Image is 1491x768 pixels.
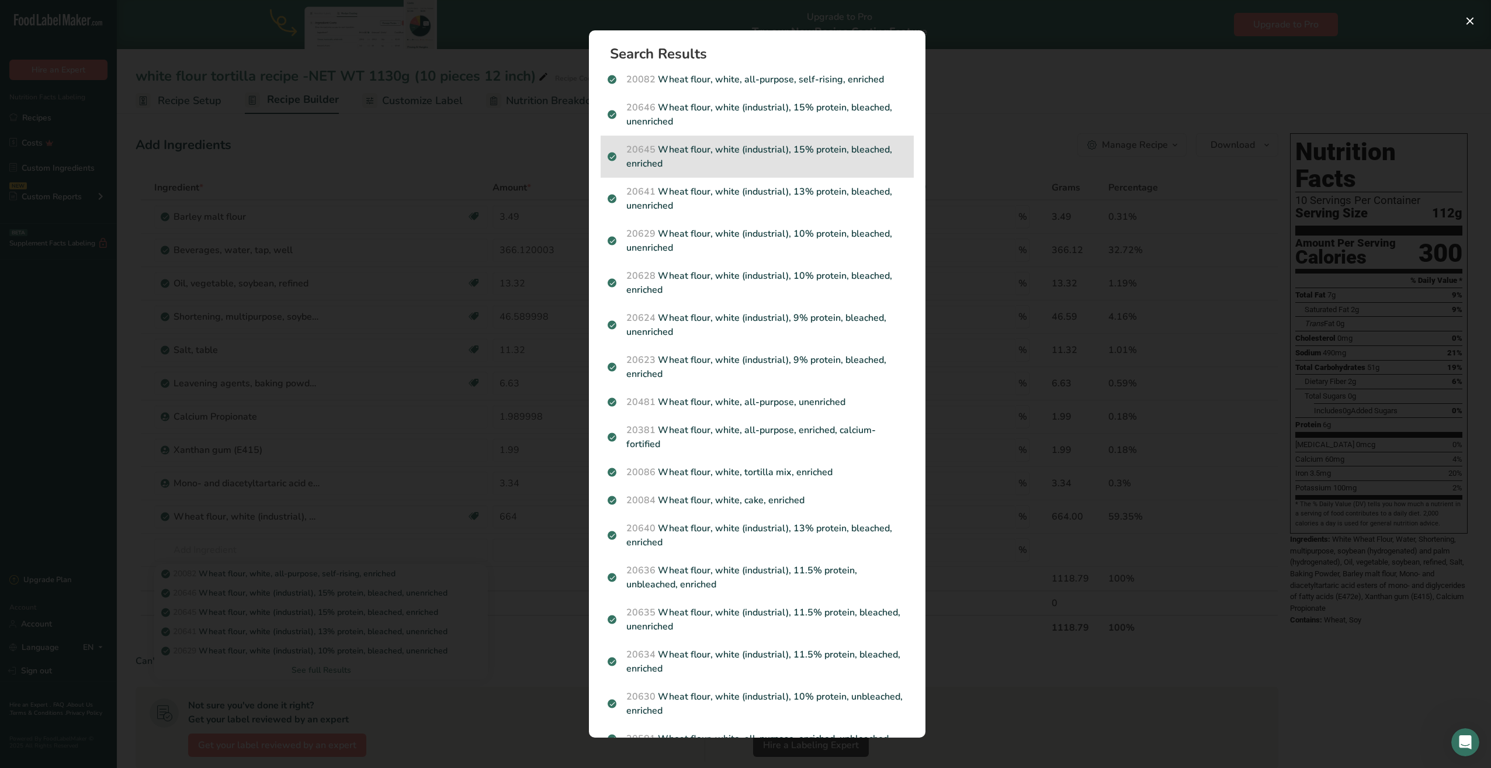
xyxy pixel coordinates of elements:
span: 20481 [626,396,656,409]
button: Hire a Nutrition Expert [109,257,219,280]
span: 20635 [626,606,656,619]
p: Wheat flour, white (industrial), 10% protein, bleached, unenriched [608,227,907,255]
button: I would like to cancel my subscription [47,286,219,309]
p: Wheat flour, white (industrial), 10% protein, bleached, enriched [608,269,907,297]
button: Emoji picker [18,383,27,392]
span: 20629 [626,227,656,240]
p: Wheat flour, white, all-purpose, self-rising, enriched [608,72,907,87]
p: Wheat flour, white (industrial), 13% protein, bleached, enriched [608,521,907,549]
button: How can I print my labels [97,227,219,251]
div: Hi, ​ How can we help you [DATE]? [19,74,141,109]
p: Wheat flour, white (industrial), 13% protein, bleached, unenriched [608,185,907,213]
div: LIA • Just now [19,118,68,125]
p: Wheat flour, white (industrial), 11.5% protein, bleached, unenriched [608,606,907,634]
button: What is your refund policy? [89,315,219,338]
p: Wheat flour, white (industrial), 10% protein, unbleached, enriched [608,690,907,718]
img: Profile image for Rana [50,6,68,25]
p: Wheat flour, white, all-purpose, enriched, unbleached [608,732,907,746]
span: 20628 [626,269,656,282]
p: Wheat flour, white, cake, enriched [608,493,907,507]
div: Hi,​How can we help you [DATE]?LIA • Just now [9,67,150,116]
button: go back [8,5,30,27]
textarea: Message… [10,347,224,378]
p: Wheat flour, white (industrial), 9% protein, bleached, enriched [608,353,907,381]
div: Close [205,5,226,26]
span: 20082 [626,73,656,86]
button: Home [183,5,205,27]
div: LIA says… [9,67,224,141]
span: 20084 [626,494,656,507]
span: 20641 [626,185,656,198]
span: 20624 [626,312,656,324]
span: 20645 [626,143,656,156]
button: Speak to Support [130,169,219,192]
p: Wheat flour, white, all-purpose, enriched, calcium-fortified [608,423,907,451]
h1: Food Label Maker, Inc. [89,7,182,25]
span: 20634 [626,648,656,661]
span: 20636 [626,564,656,577]
h1: Search Results [610,47,914,61]
p: Wheat flour, white (industrial), 15% protein, bleached, unenriched [608,101,907,129]
p: Wheat flour, white, tortilla mix, enriched [608,465,907,479]
p: Wheat flour, white (industrial), 9% protein, bleached, unenriched [608,311,907,339]
span: 20630 [626,690,656,703]
span: 20640 [626,522,656,535]
span: 20623 [626,354,656,366]
p: Wheat flour, white (industrial), 15% protein, bleached, enriched [608,143,907,171]
p: Wheat flour, white, all-purpose, unenriched [608,395,907,409]
p: Wheat flour, white (industrial), 11.5% protein, bleached, enriched [608,648,907,676]
span: 20581 [626,732,656,745]
span: 20381 [626,424,656,437]
p: Wheat flour, white (industrial), 11.5% protein, unbleached, enriched [608,563,907,591]
img: Profile image for Reem [66,6,85,25]
span: 20086 [626,466,656,479]
span: 20646 [626,101,656,114]
iframe: Intercom live chat [1451,728,1479,756]
button: Send a message… [200,378,219,397]
img: Profile image for Rachelle [33,6,52,25]
button: Can I add my own ingredient [83,198,219,222]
